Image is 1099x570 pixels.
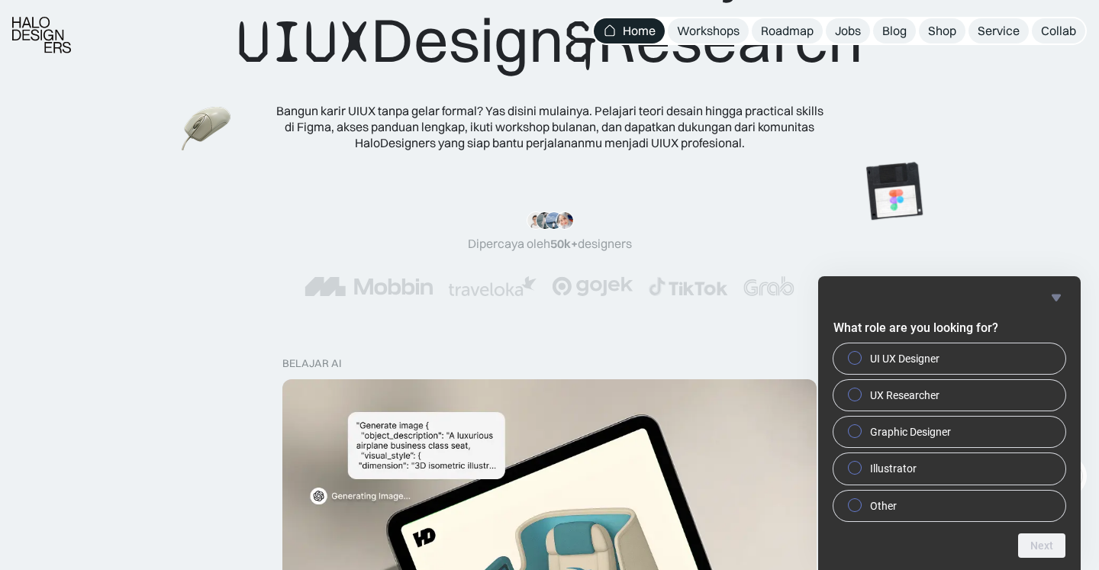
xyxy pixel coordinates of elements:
span: & [564,5,598,79]
span: 50k+ [550,236,578,251]
a: Home [594,18,665,43]
a: Roadmap [752,18,823,43]
a: Jobs [826,18,870,43]
button: Hide survey [1047,288,1065,307]
span: Illustrator [870,461,917,476]
div: Shop [928,23,956,39]
div: Dipercaya oleh designers [468,236,632,252]
button: Next question [1018,533,1065,558]
div: belajar ai [282,357,341,370]
span: Graphic Designer [870,424,951,440]
div: Home [623,23,656,39]
div: Collab [1041,23,1076,39]
h2: What role are you looking for? [833,319,1065,337]
span: UIUX [237,5,371,79]
div: Roadmap [761,23,814,39]
a: Shop [919,18,965,43]
a: Workshops [668,18,749,43]
span: Other [870,498,897,514]
div: Service [978,23,1020,39]
a: Service [968,18,1029,43]
div: What role are you looking for? [833,343,1065,521]
span: UI UX Designer [870,351,939,366]
div: Jobs [835,23,861,39]
a: Blog [873,18,916,43]
span: UX Researcher [870,388,939,403]
div: Workshops [677,23,740,39]
a: Collab [1032,18,1085,43]
div: What role are you looking for? [833,288,1065,558]
div: Blog [882,23,907,39]
div: Bangun karir UIUX tanpa gelar formal? Yas disini mulainya. Pelajari teori desain hingga practical... [275,103,824,150]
